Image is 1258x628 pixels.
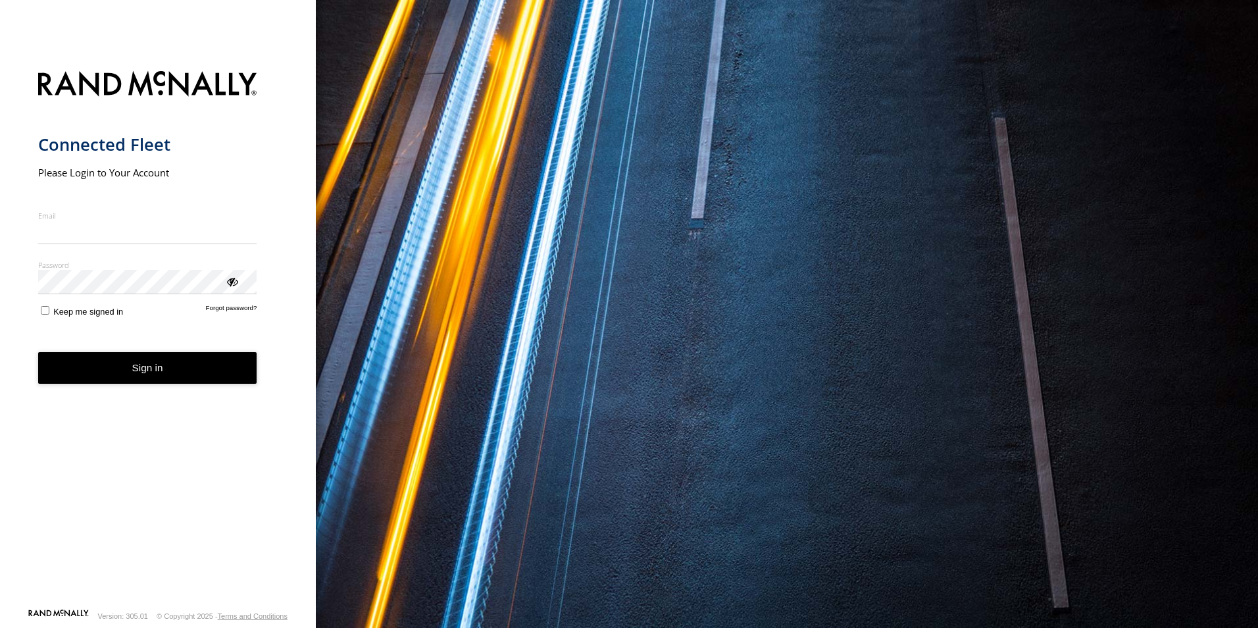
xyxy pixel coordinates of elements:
[157,612,288,620] div: © Copyright 2025 -
[38,166,257,179] h2: Please Login to Your Account
[218,612,288,620] a: Terms and Conditions
[225,275,238,288] div: ViewPassword
[206,304,257,317] a: Forgot password?
[38,211,257,221] label: Email
[98,612,148,620] div: Version: 305.01
[38,134,257,155] h1: Connected Fleet
[38,63,278,608] form: main
[28,610,89,623] a: Visit our Website
[53,307,123,317] span: Keep me signed in
[38,68,257,102] img: Rand McNally
[38,352,257,384] button: Sign in
[41,306,49,315] input: Keep me signed in
[38,260,257,270] label: Password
